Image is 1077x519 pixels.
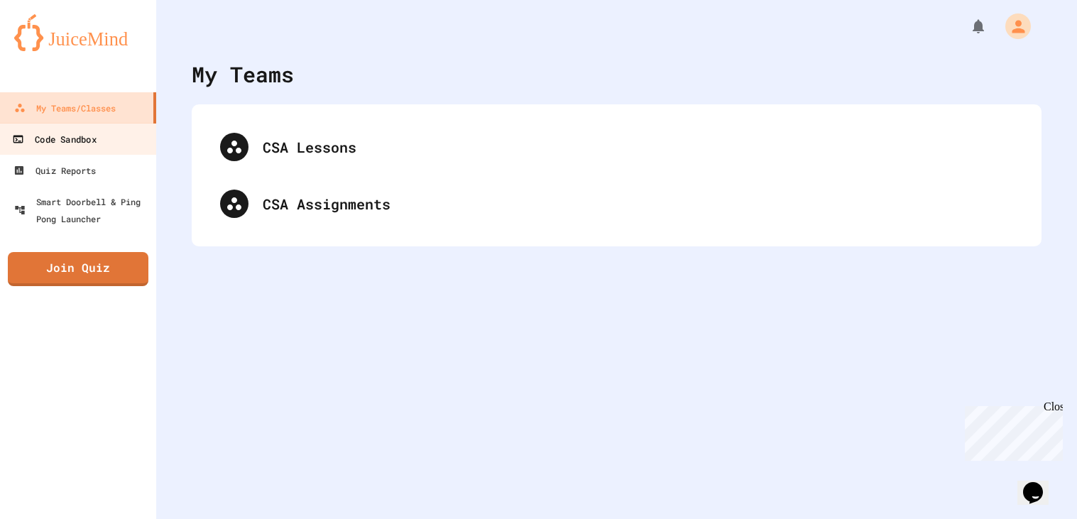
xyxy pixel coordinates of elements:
[944,14,990,38] div: My Notifications
[14,99,116,116] div: My Teams/Classes
[14,193,151,227] div: Smart Doorbell & Ping Pong Launcher
[263,136,1013,158] div: CSA Lessons
[1017,462,1063,505] iframe: chat widget
[14,14,142,51] img: logo-orange.svg
[990,10,1034,43] div: My Account
[6,6,98,90] div: Chat with us now!Close
[206,175,1027,232] div: CSA Assignments
[206,119,1027,175] div: CSA Lessons
[13,162,96,179] div: Quiz Reports
[263,193,1013,214] div: CSA Assignments
[959,400,1063,461] iframe: chat widget
[8,252,148,286] a: Join Quiz
[192,58,294,90] div: My Teams
[12,131,96,148] div: Code Sandbox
